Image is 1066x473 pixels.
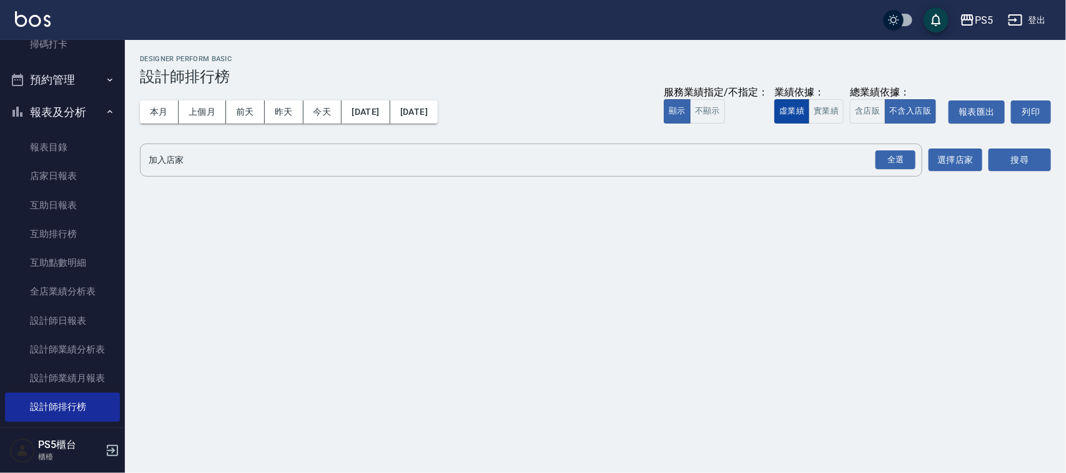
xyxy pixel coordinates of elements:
[876,150,915,170] div: 全選
[664,86,768,99] div: 服務業績指定/不指定：
[304,100,342,124] button: 今天
[850,99,885,124] button: 含店販
[664,99,691,124] button: 顯示
[179,100,226,124] button: 上個月
[38,451,102,462] p: 櫃檯
[5,393,120,421] a: 設計師排行榜
[924,7,949,32] button: save
[140,100,179,124] button: 本月
[1003,9,1051,32] button: 登出
[146,149,898,171] input: 店家名稱
[5,30,120,59] a: 掃碼打卡
[949,100,1005,124] button: 報表匯出
[5,64,120,96] button: 預約管理
[955,7,998,33] button: PS5
[850,86,942,99] div: 總業績依據：
[342,100,390,124] button: [DATE]
[265,100,304,124] button: 昨天
[5,277,120,306] a: 全店業績分析表
[5,248,120,277] a: 互助點數明細
[873,148,918,172] button: Open
[989,149,1051,172] button: 搜尋
[140,68,1051,85] h3: 設計師排行榜
[15,11,51,27] img: Logo
[975,12,993,28] div: PS5
[140,55,1051,63] h2: Designer Perform Basic
[5,96,120,129] button: 報表及分析
[5,364,120,393] a: 設計師業績月報表
[390,100,438,124] button: [DATE]
[5,191,120,220] a: 互助日報表
[774,86,844,99] div: 業績依據：
[690,99,725,124] button: 不顯示
[809,99,844,124] button: 實業績
[1011,100,1051,124] button: 列印
[5,306,120,335] a: 設計師日報表
[226,100,265,124] button: 前天
[5,133,120,162] a: 報表目錄
[5,220,120,248] a: 互助排行榜
[5,162,120,190] a: 店家日報表
[885,99,937,124] button: 不含入店販
[10,438,35,463] img: Person
[38,439,102,451] h5: PS5櫃台
[5,335,120,364] a: 設計師業績分析表
[774,99,809,124] button: 虛業績
[929,149,982,172] button: 選擇店家
[5,422,120,451] a: 每日收支明細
